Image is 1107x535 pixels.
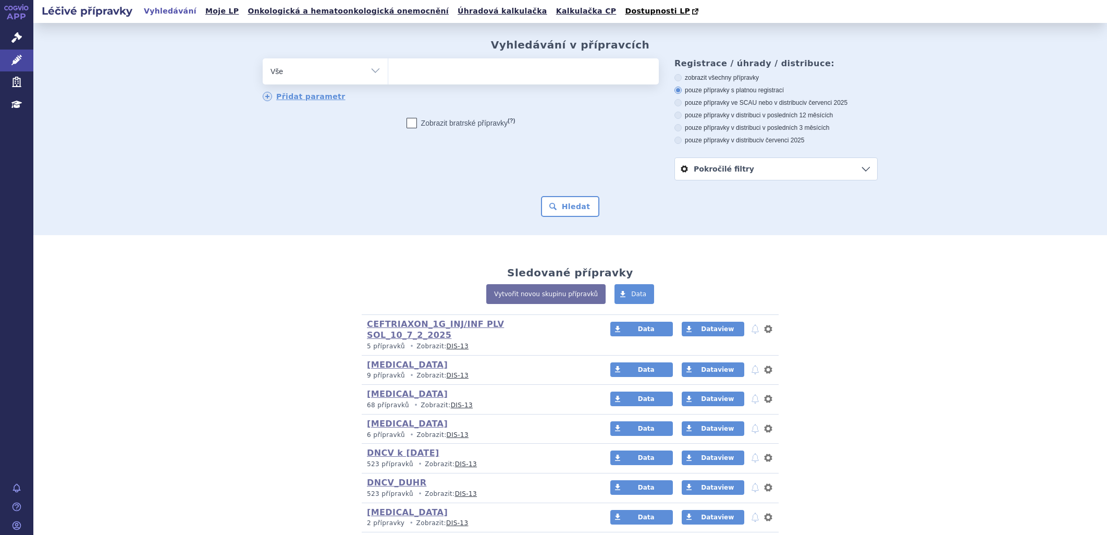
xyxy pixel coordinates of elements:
[763,511,773,524] button: nastavení
[638,366,655,373] span: Data
[367,343,405,350] span: 5 přípravků
[367,389,448,399] a: [MEDICAL_DATA]
[367,401,591,410] p: Zobrazit:
[610,421,673,436] a: Data
[701,325,734,333] span: Dataview
[610,451,673,465] a: Data
[367,371,591,380] p: Zobrazit:
[610,510,673,525] a: Data
[367,478,426,488] a: DNCV_DUHR
[367,402,409,409] span: 68 přípravků
[610,322,673,336] a: Data
[675,158,877,180] a: Pokročilé filtry
[367,419,448,429] a: [MEDICAL_DATA]
[750,323,760,335] button: notifikace
[610,480,673,495] a: Data
[763,363,773,376] button: nastavení
[674,111,878,119] label: pouze přípravky v distribuci v posledních 12 měsících
[625,7,690,15] span: Dostupnosti LP
[491,39,650,51] h2: Vyhledávání v přípravcích
[763,481,773,494] button: nastavení
[750,481,760,494] button: notifikace
[454,4,550,18] a: Úhradová kalkulačka
[455,460,477,468] a: DIS-13
[750,452,760,464] button: notifikace
[141,4,200,18] a: Vyhledávání
[701,514,734,521] span: Dataview
[760,137,804,144] span: v červenci 2025
[750,393,760,405] button: notifikace
[638,325,655,333] span: Data
[367,490,413,497] span: 523 přípravků
[682,510,744,525] a: Dataview
[674,58,878,68] h3: Registrace / úhrady / distribuce:
[750,422,760,435] button: notifikace
[202,4,242,18] a: Moje LP
[674,99,878,107] label: pouze přípravky ve SCAU nebo v distribuci
[701,425,734,432] span: Dataview
[682,421,744,436] a: Dataview
[622,4,704,19] a: Dostupnosti LP
[407,431,416,440] i: •
[682,480,744,495] a: Dataview
[415,490,425,498] i: •
[367,460,413,468] span: 523 přípravků
[33,4,141,18] h2: Léčivé přípravky
[750,363,760,376] button: notifikace
[263,92,346,101] a: Přidat parametr
[411,401,421,410] i: •
[367,319,504,340] a: CEFTRIAXON_1G_INJ/INF PLV SOL_10_7_2_2025
[507,266,633,279] h2: Sledované přípravky
[631,290,646,298] span: Data
[614,284,654,304] a: Data
[367,342,591,351] p: Zobrazit:
[553,4,620,18] a: Kalkulačka CP
[446,519,468,527] a: DIS-13
[674,74,878,82] label: zobrazit všechny přípravky
[804,99,847,106] span: v červenci 2025
[701,484,734,491] span: Dataview
[610,392,673,406] a: Data
[763,452,773,464] button: nastavení
[701,395,734,403] span: Dataview
[244,4,452,18] a: Onkologická a hematoonkologická onemocnění
[638,425,655,432] span: Data
[407,519,416,528] i: •
[701,366,734,373] span: Dataview
[415,460,425,469] i: •
[486,284,606,304] a: Vytvořit novou skupinu přípravků
[367,519,591,528] p: Zobrazit:
[763,323,773,335] button: nastavení
[447,431,469,439] a: DIS-13
[508,117,515,124] abbr: (?)
[407,118,515,128] label: Zobrazit bratrské přípravky
[367,431,591,440] p: Zobrazit:
[674,124,878,132] label: pouze přípravky v distribuci v posledních 3 měsících
[682,322,744,336] a: Dataview
[638,454,655,461] span: Data
[763,393,773,405] button: nastavení
[638,395,655,403] span: Data
[367,360,448,370] a: [MEDICAL_DATA]
[367,490,591,498] p: Zobrazit:
[367,519,404,527] span: 2 přípravky
[367,431,405,439] span: 6 přípravků
[701,454,734,461] span: Dataview
[447,343,469,350] a: DIS-13
[455,490,477,497] a: DIS-13
[451,402,473,409] a: DIS-13
[407,371,416,380] i: •
[541,196,600,217] button: Hledat
[638,484,655,491] span: Data
[750,511,760,524] button: notifikace
[367,507,448,517] a: [MEDICAL_DATA]
[407,342,416,351] i: •
[638,514,655,521] span: Data
[367,372,405,379] span: 9 přípravků
[447,372,469,379] a: DIS-13
[682,451,744,465] a: Dataview
[674,136,878,144] label: pouze přípravky v distribuci
[763,422,773,435] button: nastavení
[367,460,591,469] p: Zobrazit:
[682,362,744,377] a: Dataview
